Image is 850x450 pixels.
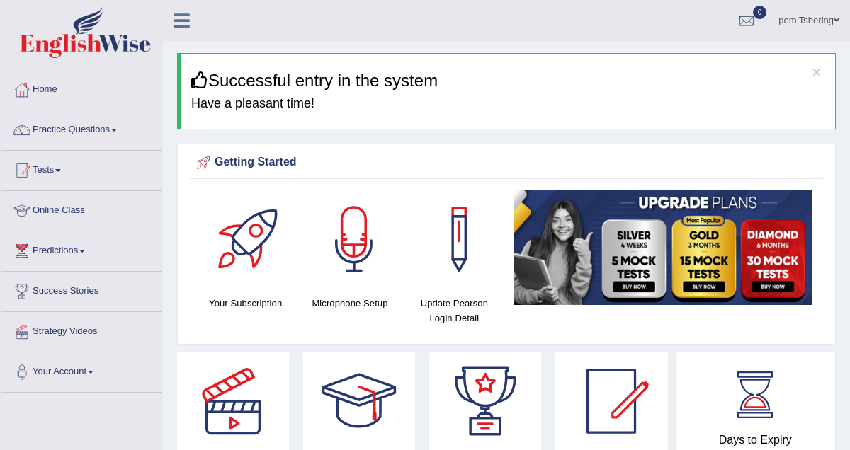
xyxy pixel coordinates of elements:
a: Tests [1,151,162,186]
h3: Successful entry in the system [191,71,824,90]
h4: Have a pleasant time! [191,97,824,111]
button: × [812,64,821,79]
h4: Update Pearson Login Detail [409,296,499,325]
a: Strategy Videos [1,312,162,347]
a: Success Stories [1,272,162,307]
img: small5.jpg [514,190,812,305]
a: Practice Questions [1,110,162,146]
div: Getting Started [193,152,820,173]
h4: Microphone Setup [305,296,395,311]
a: Predictions [1,231,162,267]
a: Your Account [1,352,162,388]
a: Home [1,70,162,105]
span: 0 [753,6,767,19]
a: Online Class [1,191,162,226]
h4: Days to Expiry [691,434,820,446]
h4: Your Subscription [200,296,290,311]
